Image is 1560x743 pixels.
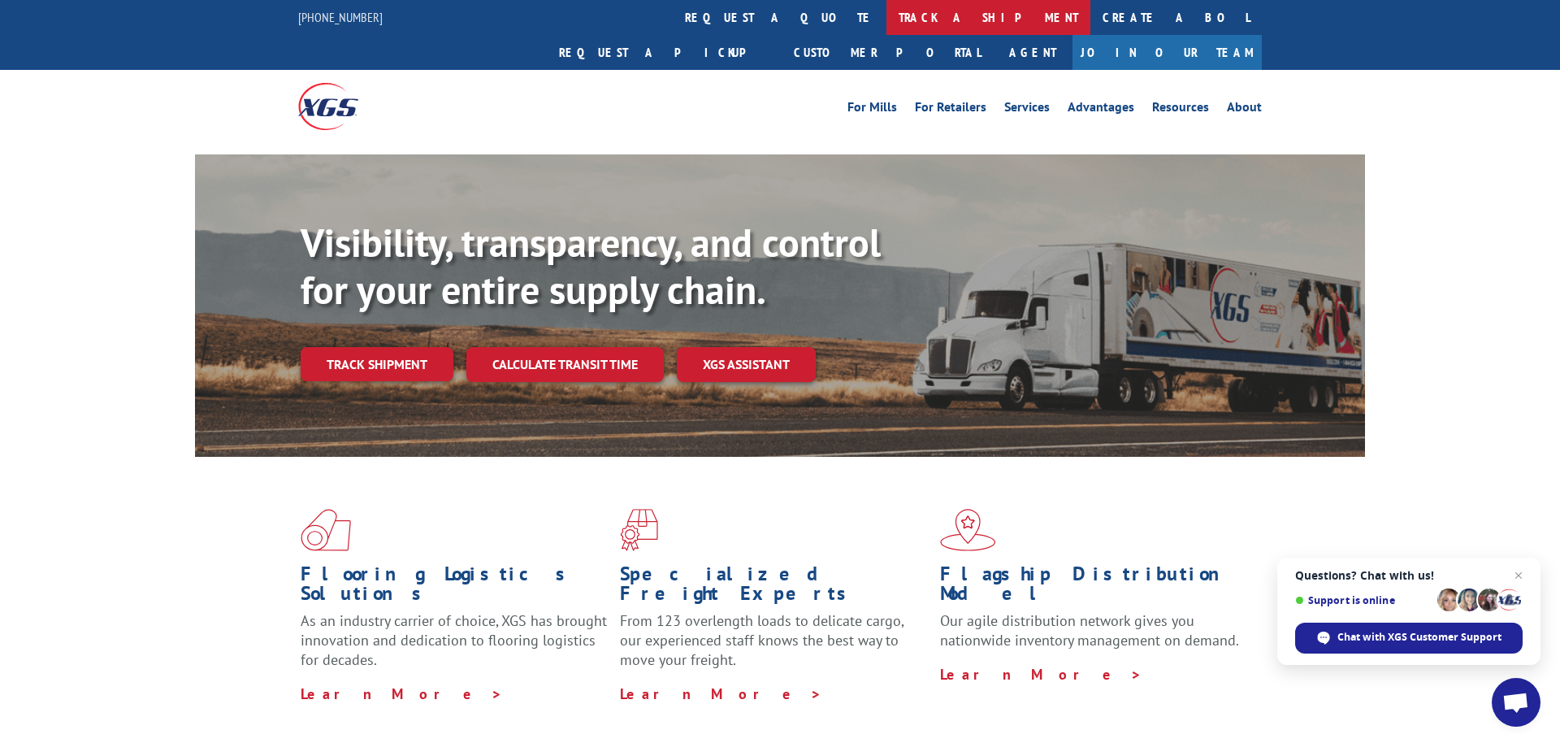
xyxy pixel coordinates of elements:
[1004,101,1050,119] a: Services
[1337,630,1501,645] span: Chat with XGS Customer Support
[301,611,607,669] span: As an industry carrier of choice, XGS has brought innovation and dedication to flooring logistics...
[993,35,1072,70] a: Agent
[1509,566,1528,585] span: Close chat
[940,509,996,551] img: xgs-icon-flagship-distribution-model-red
[1152,101,1209,119] a: Resources
[940,564,1247,611] h1: Flagship Distribution Model
[620,611,927,684] p: From 123 overlength loads to delicate cargo, our experienced staff knows the best way to move you...
[466,347,664,382] a: Calculate transit time
[301,509,351,551] img: xgs-icon-total-supply-chain-intelligence-red
[301,347,453,381] a: Track shipment
[1295,569,1523,582] span: Questions? Chat with us!
[301,564,608,611] h1: Flooring Logistics Solutions
[1492,678,1540,727] div: Open chat
[1068,101,1134,119] a: Advantages
[620,509,658,551] img: xgs-icon-focused-on-flooring-red
[1072,35,1262,70] a: Join Our Team
[677,347,816,382] a: XGS ASSISTANT
[301,217,881,315] b: Visibility, transparency, and control for your entire supply chain.
[1295,594,1432,606] span: Support is online
[547,35,782,70] a: Request a pickup
[940,665,1142,684] a: Learn More >
[301,684,503,703] a: Learn More >
[915,101,986,119] a: For Retailers
[940,611,1239,650] span: Our agile distribution network gives you nationwide inventory management on demand.
[1227,101,1262,119] a: About
[782,35,993,70] a: Customer Portal
[620,684,822,703] a: Learn More >
[298,9,383,25] a: [PHONE_NUMBER]
[620,564,927,611] h1: Specialized Freight Experts
[847,101,897,119] a: For Mills
[1295,623,1523,654] div: Chat with XGS Customer Support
